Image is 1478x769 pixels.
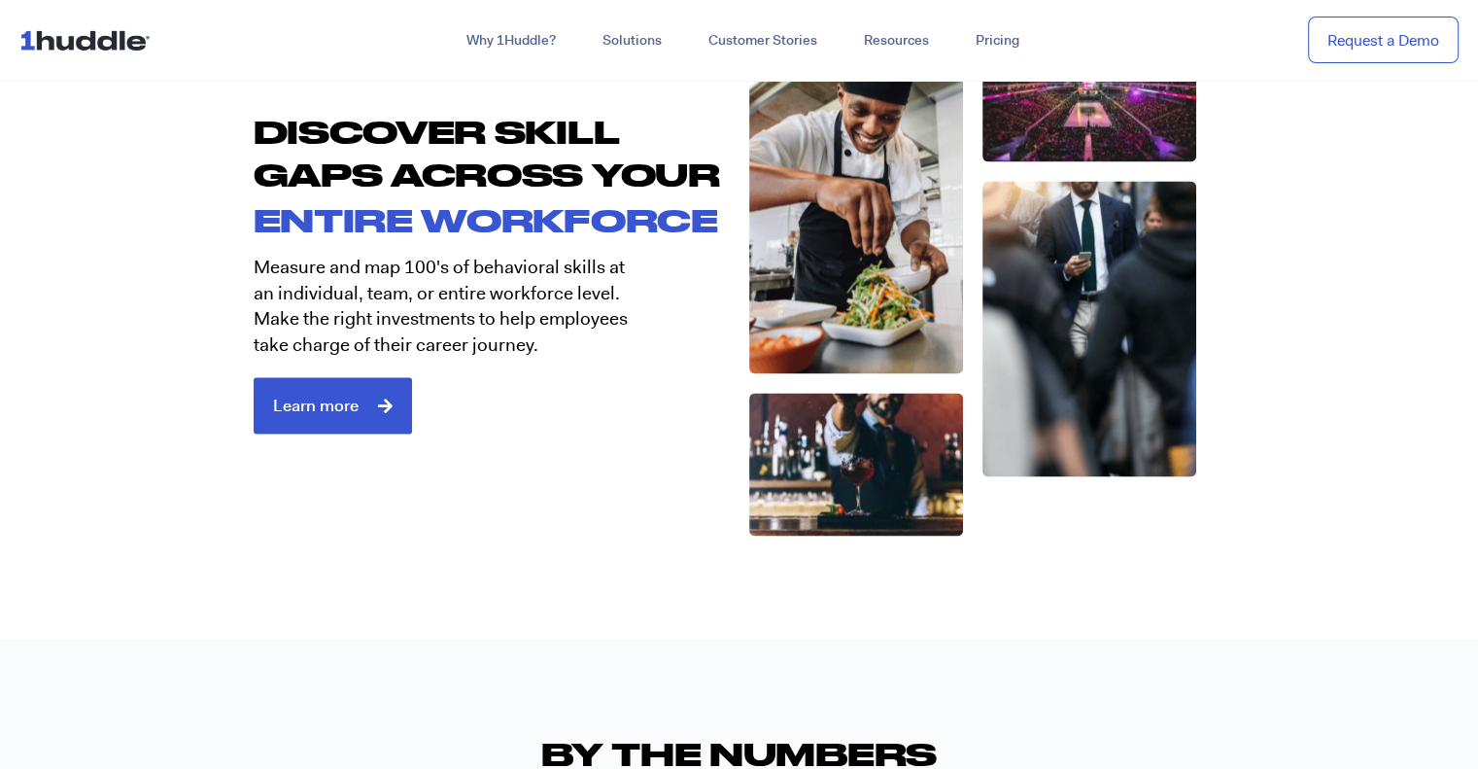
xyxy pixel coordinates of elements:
[749,57,963,373] img: kitchen
[982,18,1196,161] img: Home-event
[749,393,963,536] img: Home-bar
[982,181,1196,476] img: home-suit
[273,397,359,414] span: Learn more
[1308,17,1459,64] a: Request a Demo
[254,255,637,358] p: Measure and map 100's of behavioral skills at an individual, team, or entire workforce level. Mak...
[254,377,412,434] a: Learn more
[579,23,685,58] a: Solutions
[841,23,952,58] a: Resources
[254,205,739,235] h2: ENTIRE WORKFORCE
[443,23,579,58] a: Why 1Huddle?
[952,23,1043,58] a: Pricing
[19,21,158,58] img: ...
[685,23,841,58] a: Customer Stories
[254,111,739,195] h2: Discover Skill Gaps Across Your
